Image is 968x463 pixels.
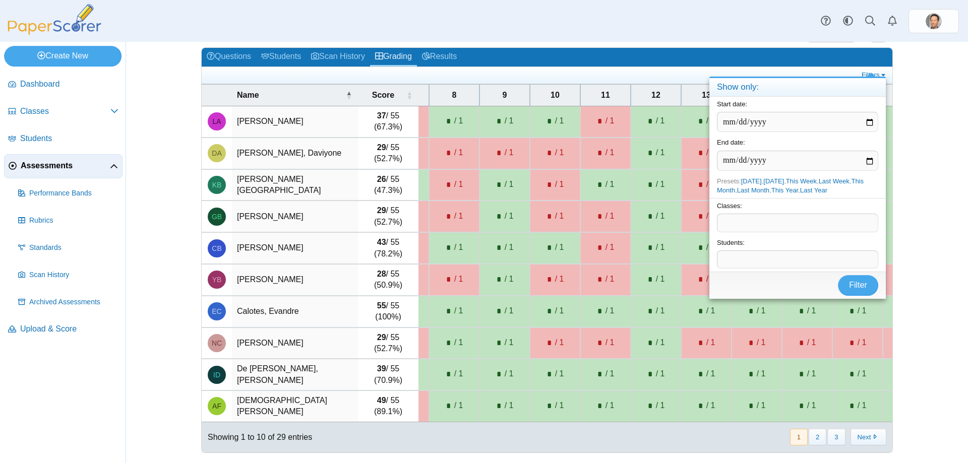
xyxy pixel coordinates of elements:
span: / 1 [656,242,676,253]
b: 39 [377,364,386,373]
label: End date: [717,139,745,146]
span: 10 [551,91,560,99]
span: Chloe Brane [212,245,221,252]
span: / 1 [858,400,878,411]
span: Dashboard [20,79,118,90]
a: Scan History [306,48,370,67]
span: / 1 [505,115,525,126]
a: Scan History [14,263,123,287]
a: Archived Assessments [14,290,123,314]
span: / 1 [656,400,676,411]
span: / 1 [454,368,474,379]
label: Classes: [717,202,742,210]
b: 55 [377,301,386,310]
td: / 55 (100%) [358,296,418,327]
span: / 1 [505,179,525,190]
a: Rubrics [14,209,123,233]
span: Name : Activate to invert sorting [346,85,352,106]
span: / 1 [505,368,525,379]
span: Classes [20,106,110,117]
a: Assessments [4,154,123,178]
span: / 1 [757,368,777,379]
span: / 1 [606,274,626,285]
span: 9 [503,91,507,99]
button: 3 [827,429,845,445]
b: 37 [377,111,386,120]
span: / 1 [656,274,676,285]
span: / 1 [757,337,777,348]
span: / 1 [555,400,575,411]
span: / 1 [454,211,474,222]
td: [PERSON_NAME] [232,106,358,138]
a: [DATE] [763,177,784,185]
span: / 1 [606,211,626,222]
span: / 1 [454,179,474,190]
td: De [PERSON_NAME], [PERSON_NAME] [232,359,358,390]
span: / 1 [505,305,525,316]
span: Name [237,91,259,99]
span: / 1 [807,305,827,316]
span: Presets: , , , , , , , [717,177,864,194]
a: Dashboard [4,73,123,97]
td: [PERSON_NAME] [232,327,358,359]
span: / 1 [656,337,676,348]
span: Students [20,133,118,144]
span: / 1 [454,400,474,411]
span: / 1 [656,179,676,190]
tags: ​ [717,250,878,269]
a: ps.HSacT1knwhZLr8ZK [909,9,959,33]
span: Luciana Anorga [212,118,221,125]
td: / 55 (52.7%) [358,138,418,169]
span: / 1 [706,179,727,190]
span: 11 [601,91,610,99]
b: 29 [377,333,386,342]
a: Last Week [819,177,850,185]
a: This Month [717,177,864,194]
span: / 1 [807,337,827,348]
span: Yasha Bryant [212,276,222,283]
span: / 1 [555,274,575,285]
td: [PERSON_NAME] [232,264,358,296]
span: / 1 [656,305,676,316]
span: Karissa Baker [212,181,222,188]
span: / 1 [555,115,575,126]
td: [PERSON_NAME][GEOGRAPHIC_DATA] [232,169,358,201]
span: / 1 [706,211,727,222]
span: / 1 [505,147,525,158]
nav: pagination [789,429,886,445]
a: Performance Bands [14,181,123,206]
a: Questions [202,48,256,67]
a: Create New [4,46,122,66]
b: 29 [377,143,386,152]
span: 8 [452,91,457,99]
span: / 1 [505,274,525,285]
span: / 1 [505,242,525,253]
span: / 1 [555,305,575,316]
span: / 1 [807,368,827,379]
span: / 1 [706,368,727,379]
img: ps.HSacT1knwhZLr8ZK [926,13,942,29]
span: Performance Bands [29,188,118,199]
span: / 1 [555,242,575,253]
span: / 1 [606,337,626,348]
a: This Year [771,186,799,194]
span: / 1 [606,147,626,158]
span: / 1 [706,337,727,348]
td: [PERSON_NAME], Daviyone [232,138,358,169]
a: Last Month [737,186,769,194]
span: / 1 [555,368,575,379]
a: Last Year [800,186,827,194]
span: Patrick Rowe [926,13,942,29]
td: / 55 (67.3%) [358,106,418,138]
span: 12 [651,91,660,99]
b: 26 [377,175,386,183]
span: Rubrics [29,216,118,226]
span: Anna Frenchman [212,403,221,410]
span: / 1 [555,179,575,190]
span: / 1 [606,400,626,411]
span: / 1 [505,400,525,411]
span: / 1 [706,400,727,411]
div: Showing 1 to 10 of 29 entries [202,422,312,452]
span: / 1 [656,147,676,158]
td: / 55 (47.3%) [358,169,418,201]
